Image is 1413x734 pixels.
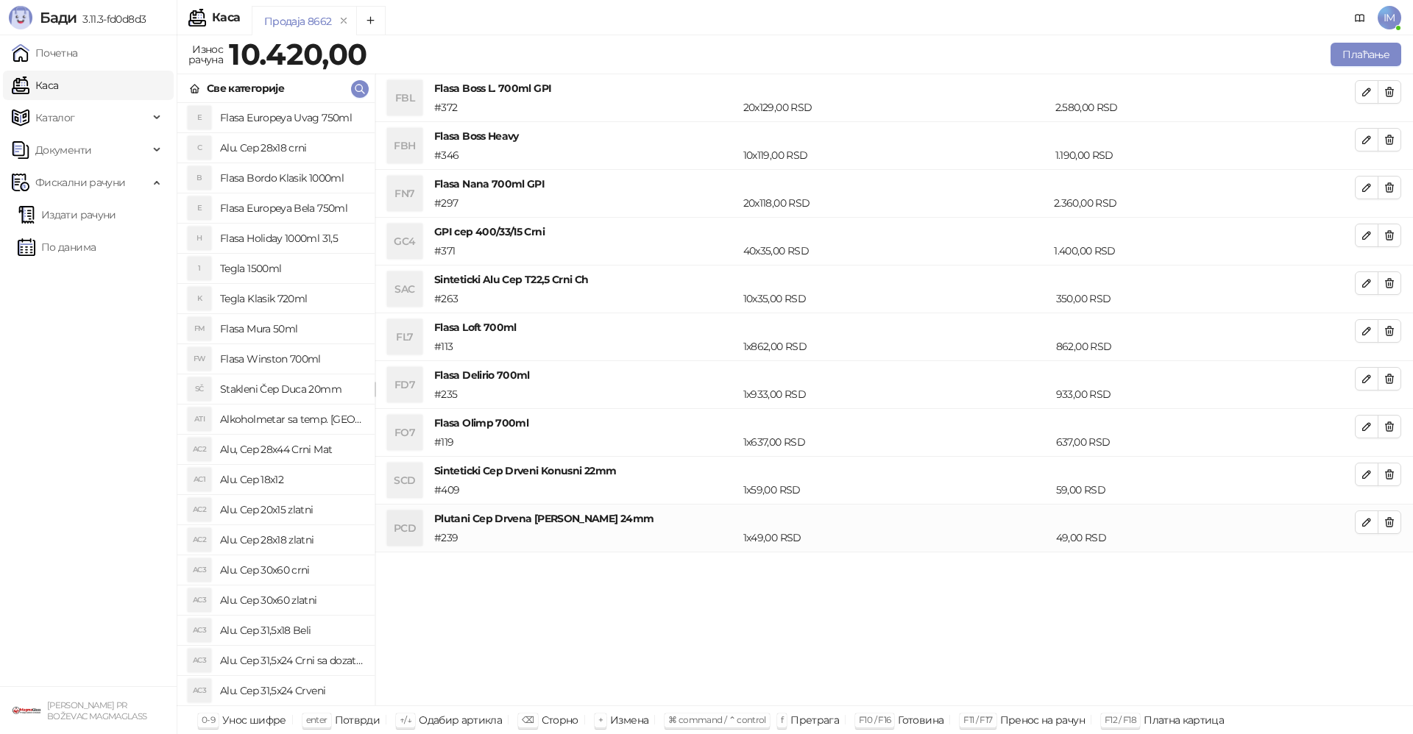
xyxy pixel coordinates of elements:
[35,135,91,165] span: Документи
[229,36,366,72] strong: 10.420,00
[356,6,386,35] button: Add tab
[387,510,422,546] div: PCD
[1053,338,1358,354] div: 862,00 RSD
[740,530,1053,546] div: 1 x 49,00 RSD
[220,649,363,672] h4: Alu. Cep 31,5x24 Crni sa dozatorom
[387,319,422,354] div: FL7
[419,710,502,730] div: Одабир артикла
[220,227,363,250] h4: Flasa Holiday 1000ml 31,5
[220,588,363,612] h4: Alu. Cep 30x60 zlatni
[963,714,992,725] span: F11 / F17
[542,710,578,730] div: Сторно
[220,438,363,461] h4: Alu, Cep 28x44 Crni Mat
[18,200,116,229] a: Издати рачуни
[1053,291,1358,307] div: 350,00 RSD
[522,714,534,725] span: ⌫
[188,528,211,552] div: AC2
[18,232,96,262] a: По данима
[188,468,211,491] div: AC1
[740,386,1053,402] div: 1 x 933,00 RSD
[220,679,363,702] h4: Alu. Cep 31,5x24 Crveni
[1144,710,1224,730] div: Платна картица
[1105,714,1136,725] span: F12 / F18
[740,243,1052,259] div: 40 x 35,00 RSD
[1053,434,1358,450] div: 637,00 RSD
[188,257,211,280] div: 1
[434,80,1355,96] h4: Flasa Boss L. 700ml GPI
[77,13,146,26] span: 3.11.3-fd0d8d3
[1051,195,1358,211] div: 2.360,00 RSD
[264,13,331,29] div: Продаја 8662
[306,714,327,725] span: enter
[12,71,58,100] a: Каса
[188,498,211,521] div: AC2
[9,6,32,29] img: Logo
[598,714,603,725] span: +
[220,377,363,401] h4: Stakleni Čep Duca 20mm
[434,463,1355,479] h4: Sinteticki Cep Drveni Konusni 22mm
[188,227,211,250] div: H
[188,377,211,401] div: SČ
[434,176,1355,192] h4: Flasa Nana 700ml GPI
[188,679,211,702] div: AC3
[188,136,211,160] div: C
[220,619,363,642] h4: Alu. Cep 31,5x18 Beli
[177,103,375,705] div: grid
[12,696,41,725] img: 64x64-companyLogo-1893ffd3-f8d7-40ed-872e-741d608dc9d9.png
[431,195,740,211] div: # 297
[1053,386,1358,402] div: 933,00 RSD
[188,558,211,582] div: AC3
[188,166,211,190] div: B
[790,710,839,730] div: Претрага
[431,243,740,259] div: # 371
[334,15,353,27] button: remove
[434,128,1355,144] h4: Flasa Boss Heavy
[387,463,422,498] div: SCD
[387,271,422,307] div: SAC
[188,619,211,642] div: AC3
[431,482,740,498] div: # 409
[220,528,363,552] h4: Alu. Cep 28x18 zlatni
[387,367,422,402] div: FD7
[898,710,943,730] div: Готовина
[220,498,363,521] h4: Alu. Cep 20x15 zlatni
[188,287,211,310] div: K
[668,714,766,725] span: ⌘ command / ⌃ control
[220,468,363,491] h4: Alu. Cep 18x12
[188,438,211,461] div: AC2
[431,386,740,402] div: # 235
[859,714,890,725] span: F10 / F16
[740,147,1052,163] div: 10 x 119,00 RSD
[220,347,363,371] h4: Flasa Winston 700ml
[431,338,740,354] div: # 113
[1348,6,1372,29] a: Документација
[1051,243,1358,259] div: 1.400,00 RSD
[222,710,286,730] div: Унос шифре
[434,367,1355,383] h4: Flasa Delirio 700ml
[188,106,211,129] div: E
[387,80,422,115] div: FBL
[387,176,422,211] div: FN7
[387,415,422,450] div: FO7
[1053,482,1358,498] div: 59,00 RSD
[740,434,1053,450] div: 1 x 637,00 RSD
[188,196,211,220] div: E
[220,106,363,129] h4: Flasa Europeya Uvag 750ml
[212,12,240,24] div: Каса
[207,80,284,96] div: Све категорије
[387,224,422,259] div: GC4
[220,287,363,310] h4: Tegla Klasik 720ml
[431,147,740,163] div: # 346
[1052,147,1358,163] div: 1.190,00 RSD
[220,407,363,431] h4: Alkoholmetar sa temp. [GEOGRAPHIC_DATA]
[1053,530,1358,546] div: 49,00 RSD
[434,510,1355,527] h4: Plutani Cep Drvena [PERSON_NAME] 24mm
[220,166,363,190] h4: Flasa Bordo Klasik 1000ml
[220,257,363,280] h4: Tegla 1500ml
[35,168,125,197] span: Фискални рачуни
[220,136,363,160] h4: Alu. Cep 28x18 crni
[188,347,211,371] div: FW
[335,710,380,730] div: Потврди
[434,415,1355,431] h4: Flasa Olimp 700ml
[610,710,648,730] div: Измена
